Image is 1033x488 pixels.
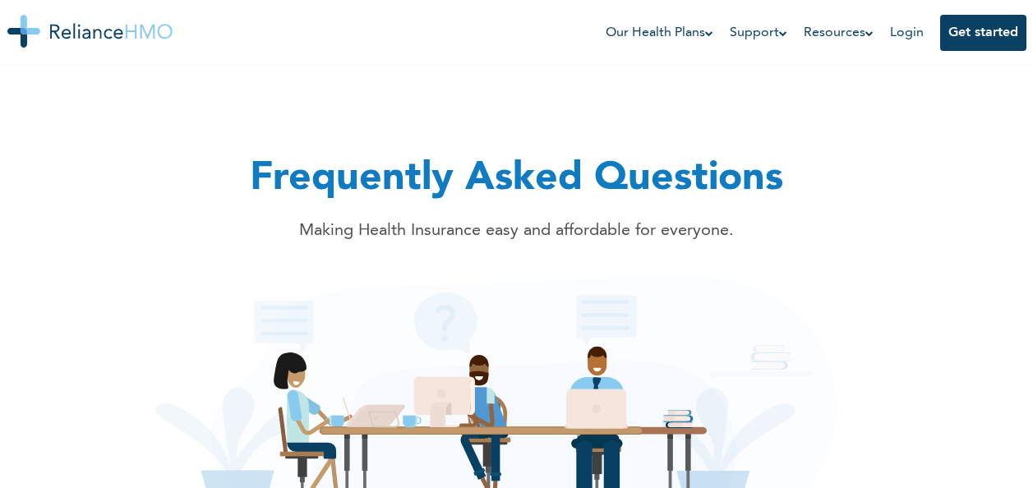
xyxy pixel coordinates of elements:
[250,150,783,209] h1: Frequently Asked Questions
[804,23,874,43] a: Resources
[940,15,1026,51] button: Get started
[606,23,713,43] a: Our Health Plans
[730,23,787,43] a: Support
[890,26,924,39] a: Login
[7,15,173,48] img: Reliance HMO's Logo
[250,219,783,243] p: Making Health Insurance easy and affordable for everyone.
